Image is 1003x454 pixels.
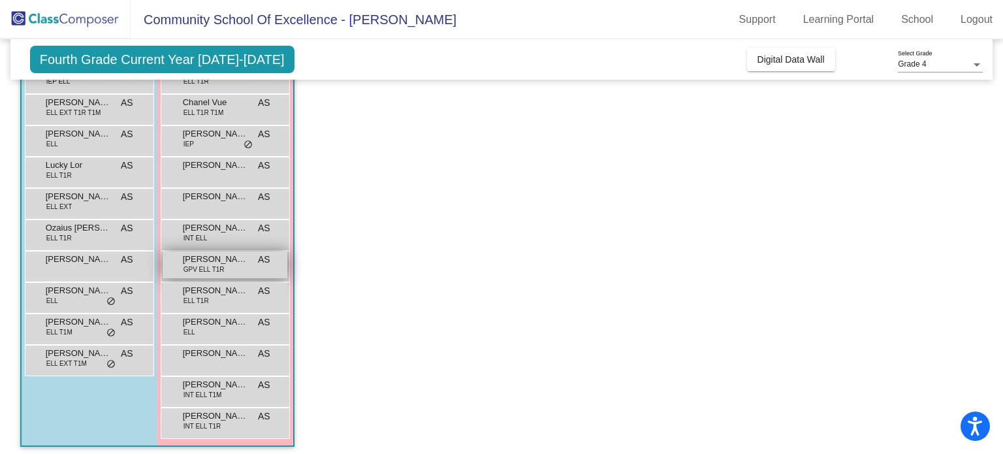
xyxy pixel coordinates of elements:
span: Ozaius [PERSON_NAME] [46,221,111,235]
span: [PERSON_NAME] [183,378,248,391]
span: ELL [46,139,58,149]
span: AS [258,410,270,423]
span: IEP [183,139,194,149]
span: AS [258,284,270,298]
span: INT ELL T1R [183,421,221,431]
span: do_not_disturb_alt [244,140,253,150]
span: ELL [183,327,195,337]
span: do_not_disturb_alt [106,359,116,370]
span: GPV ELL T1R [183,265,225,274]
span: [PERSON_NAME] [183,284,248,297]
span: INT ELL T1M [183,390,222,400]
span: Grade 4 [898,59,926,69]
span: do_not_disturb_alt [106,297,116,307]
span: AS [121,253,133,267]
span: AS [121,221,133,235]
span: AS [258,159,270,172]
span: [PERSON_NAME] [183,316,248,329]
span: AS [258,127,270,141]
span: [PERSON_NAME] [183,190,248,203]
span: AS [121,127,133,141]
span: ELL T1R [46,233,72,243]
span: ELL T1M [46,327,72,337]
span: ELL T1R T1M [183,108,224,118]
span: [PERSON_NAME] [46,316,111,329]
span: [PERSON_NAME] [183,410,248,423]
span: [PERSON_NAME] [46,127,111,140]
span: do_not_disturb_alt [106,328,116,338]
span: [PERSON_NAME] [46,96,111,109]
a: Learning Portal [793,9,885,30]
span: [PERSON_NAME] [183,159,248,172]
span: [PERSON_NAME] [183,221,248,235]
span: INT ELL [183,233,208,243]
span: Chanel Vue [183,96,248,109]
span: ELL T1R [46,170,72,180]
span: AS [121,316,133,329]
span: Lucky Lor [46,159,111,172]
span: AS [258,221,270,235]
a: School [891,9,944,30]
span: AS [258,347,270,361]
span: Community School Of Excellence - [PERSON_NAME] [131,9,456,30]
a: Support [729,9,786,30]
span: AS [258,378,270,392]
span: [PERSON_NAME] [46,190,111,203]
span: AS [258,190,270,204]
span: [PERSON_NAME] [46,284,111,297]
span: [PERSON_NAME] [183,127,248,140]
span: [PERSON_NAME] [46,253,111,266]
span: [PERSON_NAME] [183,253,248,266]
span: ELL T1R [183,296,209,306]
span: IEP ELL [46,76,71,86]
span: AS [121,347,133,361]
span: AS [258,316,270,329]
span: ELL EXT T1M [46,359,87,368]
a: Logout [950,9,1003,30]
span: AS [121,159,133,172]
span: Fourth Grade Current Year [DATE]-[DATE] [30,46,295,73]
span: AS [121,284,133,298]
span: ELL [46,296,58,306]
span: ELL EXT T1R T1M [46,108,101,118]
span: AS [258,253,270,267]
span: Digital Data Wall [757,54,825,65]
span: AS [121,96,133,110]
span: ELL EXT [46,202,72,212]
span: AS [258,96,270,110]
span: [PERSON_NAME] [46,347,111,360]
button: Digital Data Wall [747,48,835,71]
span: [PERSON_NAME] [183,347,248,360]
span: AS [121,190,133,204]
span: ELL T1R [183,76,209,86]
